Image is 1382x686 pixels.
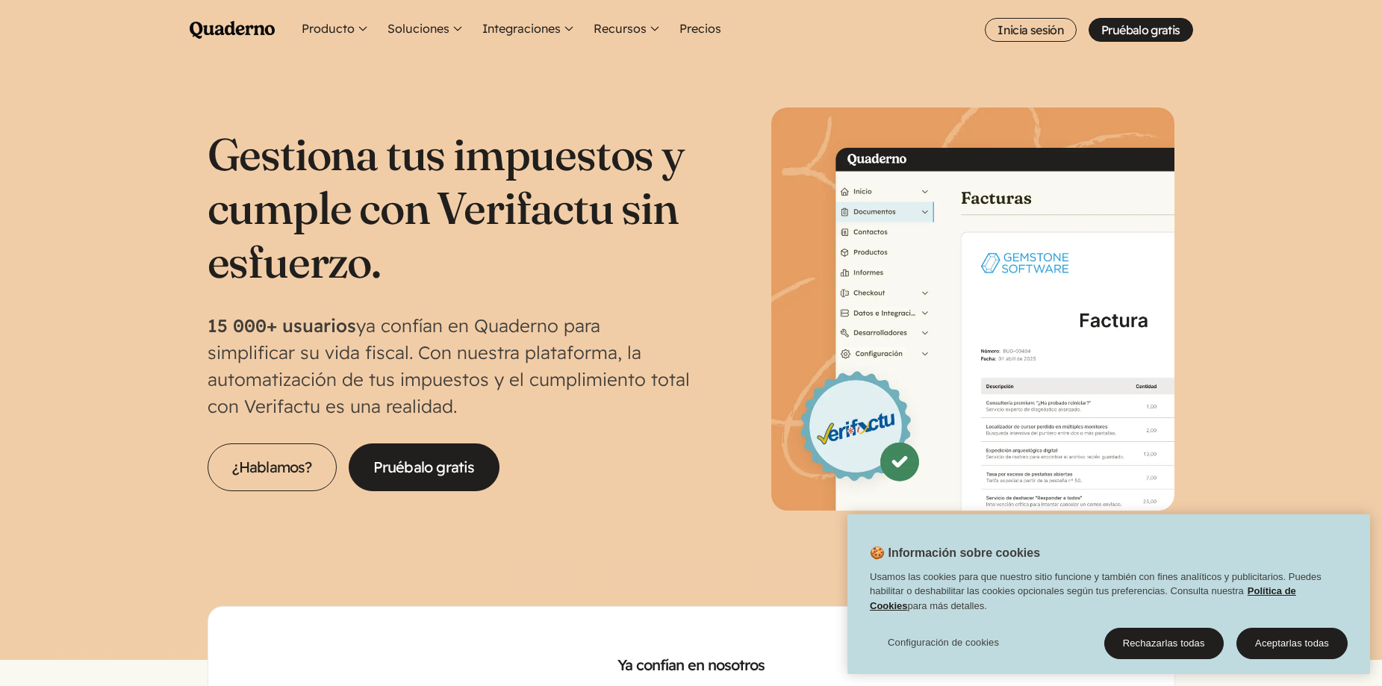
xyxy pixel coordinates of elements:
button: Aceptarlas todas [1236,628,1348,659]
a: Inicia sesión [985,18,1077,42]
button: Rechazarlas todas [1104,628,1224,659]
div: 🍪 Información sobre cookies [847,514,1370,674]
a: ¿Hablamos? [208,443,337,491]
h1: Gestiona tus impuestos y cumple con Verifactu sin esfuerzo. [208,127,691,288]
h2: Ya confían en nosotros [232,655,1151,676]
a: Pruébalo gratis [349,443,499,491]
p: ya confían en Quaderno para simplificar su vida fiscal. Con nuestra plataforma, la automatización... [208,312,691,420]
div: Cookie banner [847,514,1370,674]
img: Interfaz de Quaderno mostrando la página Factura con el distintivo Verifactu [771,107,1174,511]
button: Configuración de cookies [870,628,1017,658]
h2: 🍪 Información sobre cookies [847,544,1040,570]
a: Pruébalo gratis [1089,18,1192,42]
div: Usamos las cookies para que nuestro sitio funcione y también con fines analíticos y publicitarios... [847,570,1370,621]
strong: 15 000+ usuarios [208,314,356,337]
a: Política de Cookies [870,585,1296,611]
